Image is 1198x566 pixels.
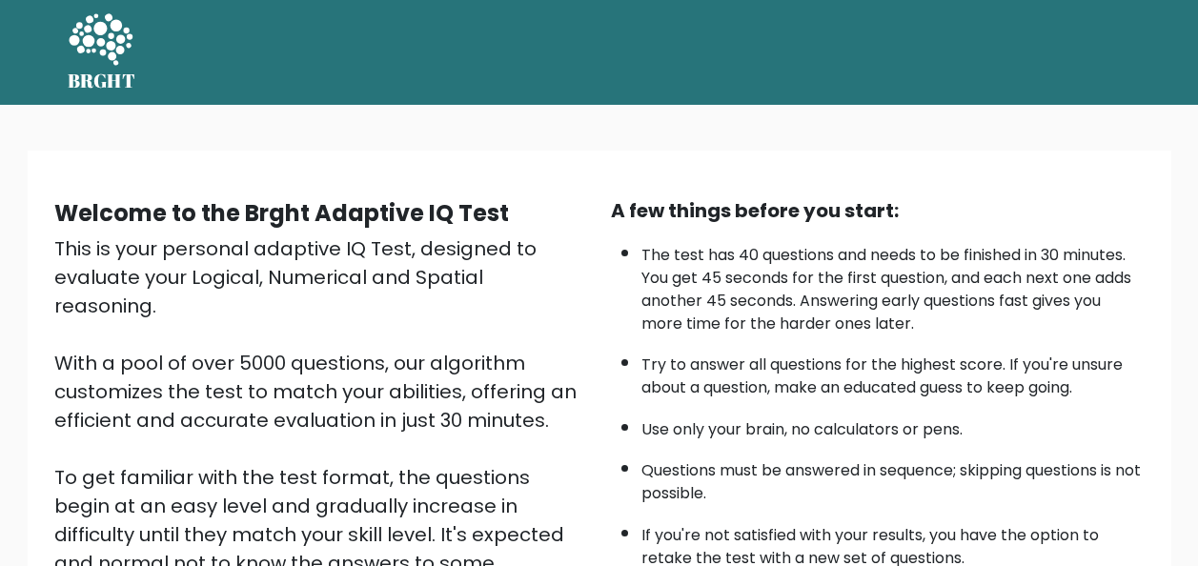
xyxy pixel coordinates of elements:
h5: BRGHT [68,70,136,92]
li: Try to answer all questions for the highest score. If you're unsure about a question, make an edu... [641,344,1145,399]
div: A few things before you start: [611,196,1145,225]
b: Welcome to the Brght Adaptive IQ Test [54,197,509,229]
li: Questions must be answered in sequence; skipping questions is not possible. [641,450,1145,505]
a: BRGHT [68,8,136,97]
li: Use only your brain, no calculators or pens. [641,409,1145,441]
li: The test has 40 questions and needs to be finished in 30 minutes. You get 45 seconds for the firs... [641,234,1145,335]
